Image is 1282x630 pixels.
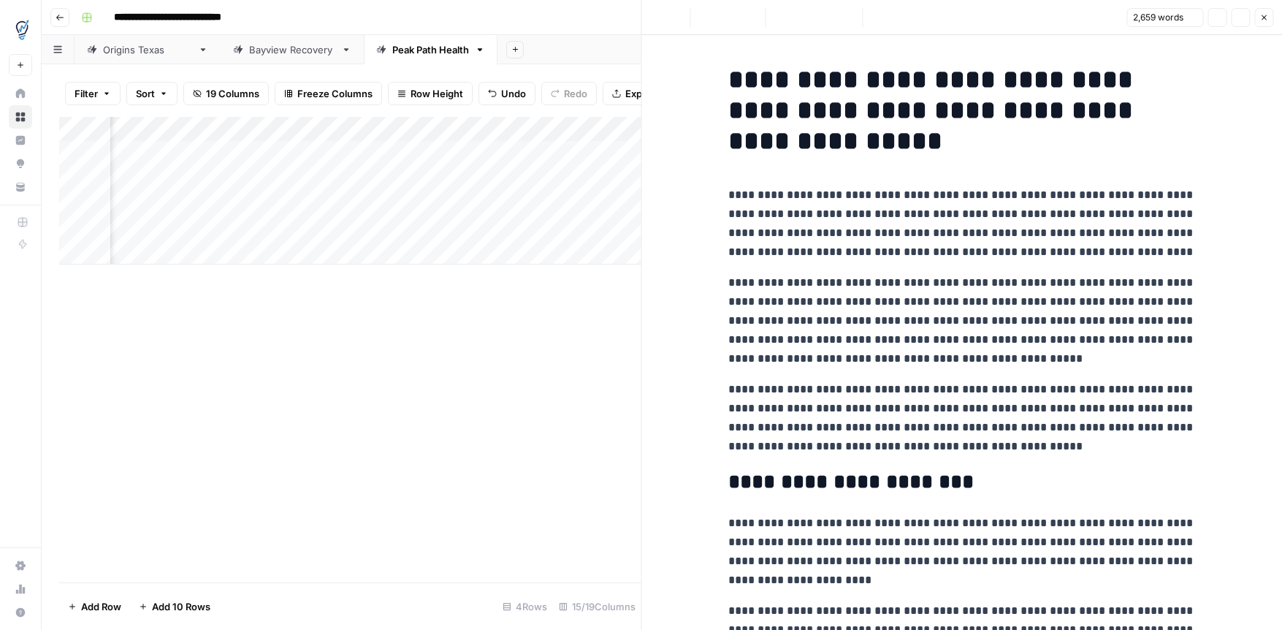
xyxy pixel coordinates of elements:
[541,82,597,105] button: Redo
[75,86,98,101] span: Filter
[152,599,210,614] span: Add 10 Rows
[75,35,221,64] a: Origins [US_STATE]
[65,82,121,105] button: Filter
[9,577,32,601] a: Usage
[9,601,32,624] button: Help + Support
[364,35,497,64] a: Peak Path Health
[9,175,32,199] a: Your Data
[392,42,469,57] div: Peak Path Health
[206,86,259,101] span: 19 Columns
[9,129,32,152] a: Insights
[81,599,121,614] span: Add Row
[411,86,463,101] span: Row Height
[497,595,553,618] div: 4 Rows
[9,82,32,105] a: Home
[221,35,364,64] a: Bayview Recovery
[183,82,269,105] button: 19 Columns
[103,42,192,57] div: Origins [US_STATE]
[249,42,335,57] div: Bayview Recovery
[1126,8,1203,27] button: 2,659 words
[553,595,641,618] div: 15/19 Columns
[59,595,130,618] button: Add Row
[9,12,32,48] button: Workspace: TDI Content Team
[388,82,473,105] button: Row Height
[130,595,219,618] button: Add 10 Rows
[9,105,32,129] a: Browse
[297,86,373,101] span: Freeze Columns
[136,86,155,101] span: Sort
[9,554,32,577] a: Settings
[478,82,535,105] button: Undo
[9,152,32,175] a: Opportunities
[9,17,35,43] img: TDI Content Team Logo
[1133,11,1183,24] span: 2,659 words
[603,82,687,105] button: Export CSV
[275,82,382,105] button: Freeze Columns
[625,86,677,101] span: Export CSV
[126,82,178,105] button: Sort
[564,86,587,101] span: Redo
[501,86,526,101] span: Undo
